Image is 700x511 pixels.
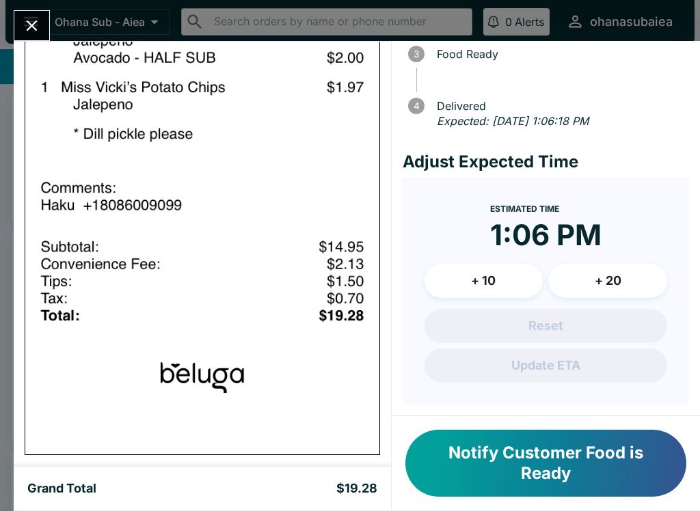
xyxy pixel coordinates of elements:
button: Notify Customer Food is Ready [405,430,686,497]
h4: Adjust Expected Time [403,152,689,172]
h5: Grand Total [27,480,96,497]
span: Delivered [430,100,689,112]
time: 1:06 PM [490,217,602,253]
em: Expected: [DATE] 1:06:18 PM [437,114,589,128]
button: Close [14,11,49,40]
button: + 20 [548,264,667,298]
span: Food Ready [430,48,689,60]
text: 4 [413,100,419,111]
span: Estimated Time [490,204,559,214]
h5: $19.28 [336,480,377,497]
text: 3 [414,49,419,59]
button: + 10 [425,264,543,298]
